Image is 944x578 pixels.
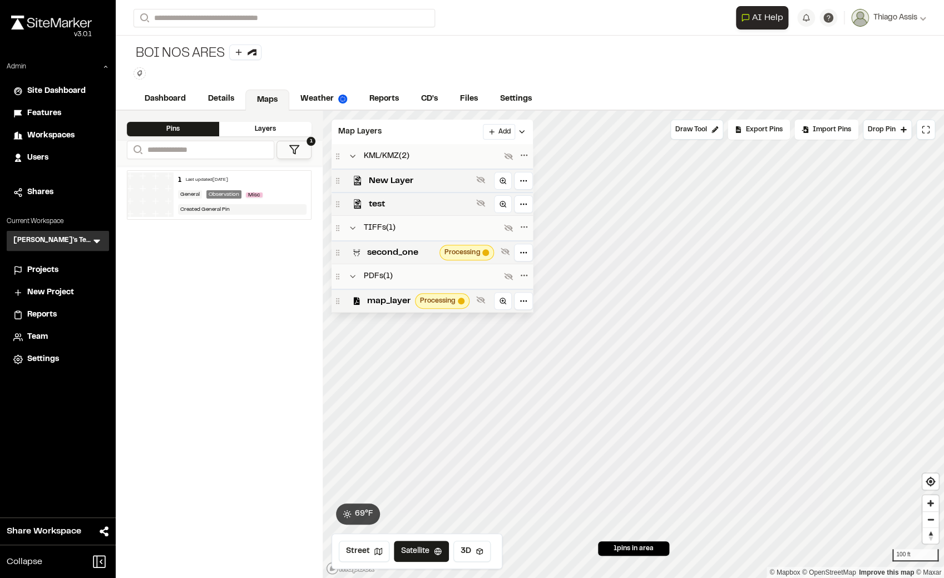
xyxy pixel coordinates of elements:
[13,331,102,343] a: Team
[851,9,869,27] img: User
[675,125,707,135] span: Draw Tool
[769,569,800,576] a: Mapbox
[326,562,375,575] a: Mapbox logo
[7,555,42,569] span: Collapse
[178,190,202,199] div: General
[439,245,494,260] div: Map layer tileset processing
[367,246,435,259] span: second_one
[358,88,410,110] a: Reports
[868,125,896,135] span: Drop Pin
[364,270,393,283] span: PDFs ( 1 )
[863,120,912,140] button: Drop Pin
[27,186,53,199] span: Shares
[494,172,512,190] a: Zoom to layer
[245,90,289,111] a: Maps
[27,353,59,365] span: Settings
[11,16,92,29] img: rebrand.png
[7,62,26,72] p: Admin
[420,296,456,306] span: Processing
[13,130,102,142] a: Workspaces
[851,9,926,27] button: Thiago Assis
[474,173,487,186] button: Show layer
[7,525,81,538] span: Share Workspace
[307,137,315,146] span: 1
[219,122,312,136] div: Layers
[444,248,480,258] span: Processing
[127,172,174,217] img: banner-white.png
[27,130,75,142] span: Workspaces
[353,199,362,209] img: kml_black_icon64.png
[134,88,197,110] a: Dashboard
[206,190,241,199] div: Observation
[127,141,147,159] button: Search
[494,195,512,213] a: Zoom to layer
[13,309,102,321] a: Reports
[338,95,347,103] img: precipai.png
[13,235,91,246] h3: [PERSON_NAME]'s Testing
[752,11,783,24] span: AI Help
[367,294,411,308] span: map_layer
[813,125,851,135] span: Import Pins
[369,174,472,187] span: New Layer
[482,249,489,256] span: Map layer tileset processing
[364,150,409,162] span: KML/KMZ ( 2 )
[474,196,487,210] button: Show layer
[13,264,102,276] a: Projects
[27,331,48,343] span: Team
[27,107,61,120] span: Features
[922,528,938,544] span: Reset bearing to north
[246,192,263,197] span: Misc
[13,353,102,365] a: Settings
[892,549,938,561] div: 100 ft
[449,88,489,110] a: Files
[458,298,464,304] span: Map layer tileset processing
[394,541,449,562] button: Satellite
[13,286,102,299] a: New Project
[338,126,382,138] span: Map Layers
[489,88,543,110] a: Settings
[873,12,917,24] span: Thiago Assis
[7,216,109,226] p: Current Workspace
[27,152,48,164] span: Users
[415,293,469,309] div: Map layer tileset processing
[197,88,245,110] a: Details
[186,177,228,184] div: Last updated [DATE]
[27,286,74,299] span: New Project
[355,508,373,520] span: 69 ° F
[134,9,154,27] button: Search
[336,503,380,525] button: 69°F
[736,6,793,29] div: Open AI Assistant
[922,512,938,527] span: Zoom out
[859,569,914,576] a: Map feedback
[453,541,491,562] button: 3D
[746,125,783,135] span: Export Pins
[369,197,472,211] span: test
[498,127,510,137] span: Add
[483,124,515,140] button: Add
[922,495,938,511] button: Zoom in
[27,309,57,321] span: Reports
[922,473,938,490] button: Find my location
[494,292,512,310] a: Zoom to layer
[178,204,307,215] div: Created General Pin
[922,511,938,527] button: Zoom out
[339,541,389,562] button: Street
[794,120,858,140] div: Import Pins into your project
[11,29,92,39] div: Oh geez...please don't...
[916,569,941,576] a: Maxar
[13,186,102,199] a: Shares
[614,544,654,554] span: 1 pins in area
[27,264,58,276] span: Projects
[410,88,449,110] a: CD's
[134,67,146,80] button: Edit Tags
[127,122,219,136] div: Pins
[498,245,512,258] button: Show layer
[289,88,358,110] a: Weather
[13,85,102,97] a: Site Dashboard
[178,175,181,185] div: 1
[134,45,261,63] div: BOI NOS ARES
[728,120,790,140] div: No pins available to export
[736,6,788,29] button: Open AI Assistant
